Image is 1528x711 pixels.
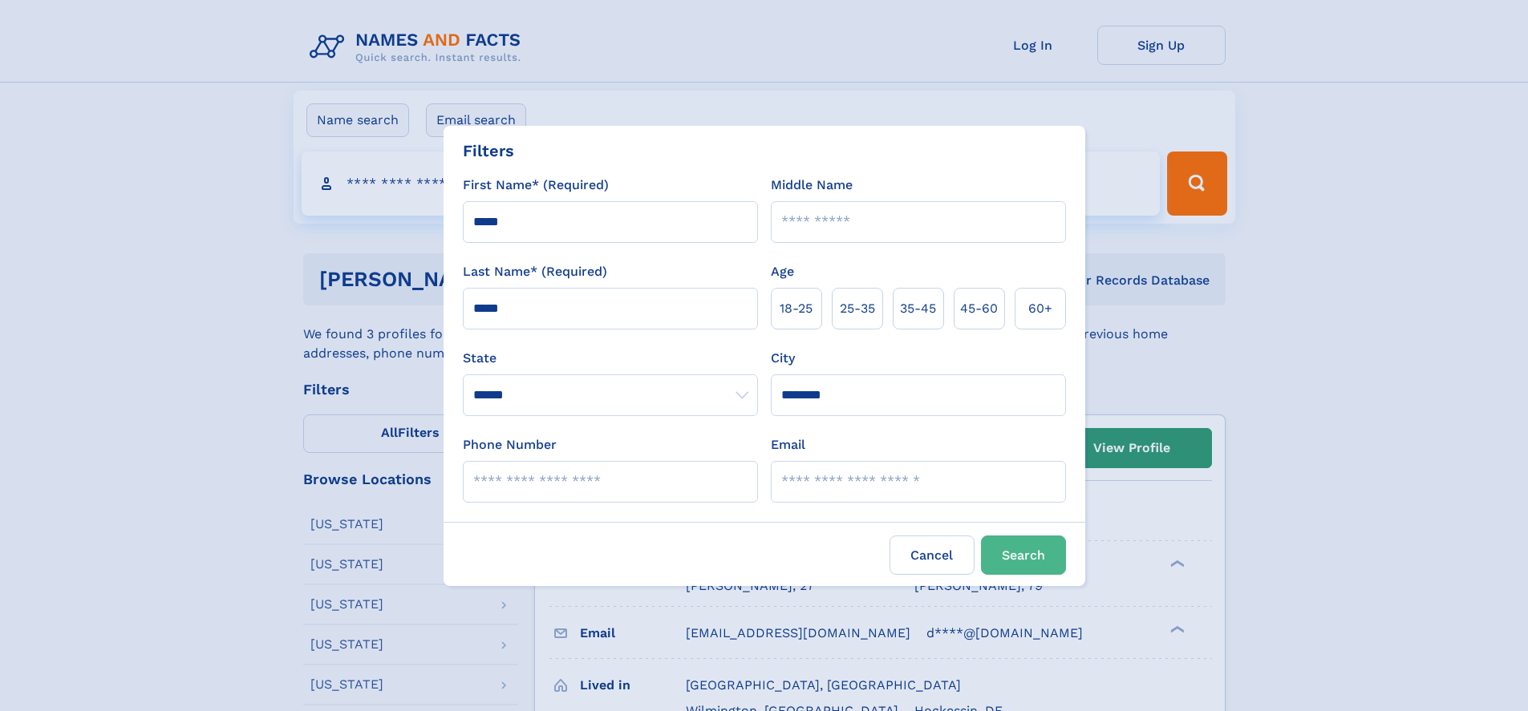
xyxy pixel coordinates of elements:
[840,299,875,318] span: 25‑35
[981,535,1066,575] button: Search
[463,349,758,368] label: State
[463,176,609,195] label: First Name* (Required)
[771,349,795,368] label: City
[463,139,514,163] div: Filters
[771,176,853,195] label: Middle Name
[771,435,805,454] label: Email
[890,535,975,575] label: Cancel
[780,299,813,318] span: 18‑25
[463,262,607,281] label: Last Name* (Required)
[771,262,794,281] label: Age
[960,299,998,318] span: 45‑60
[1028,299,1052,318] span: 60+
[900,299,936,318] span: 35‑45
[463,435,557,454] label: Phone Number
